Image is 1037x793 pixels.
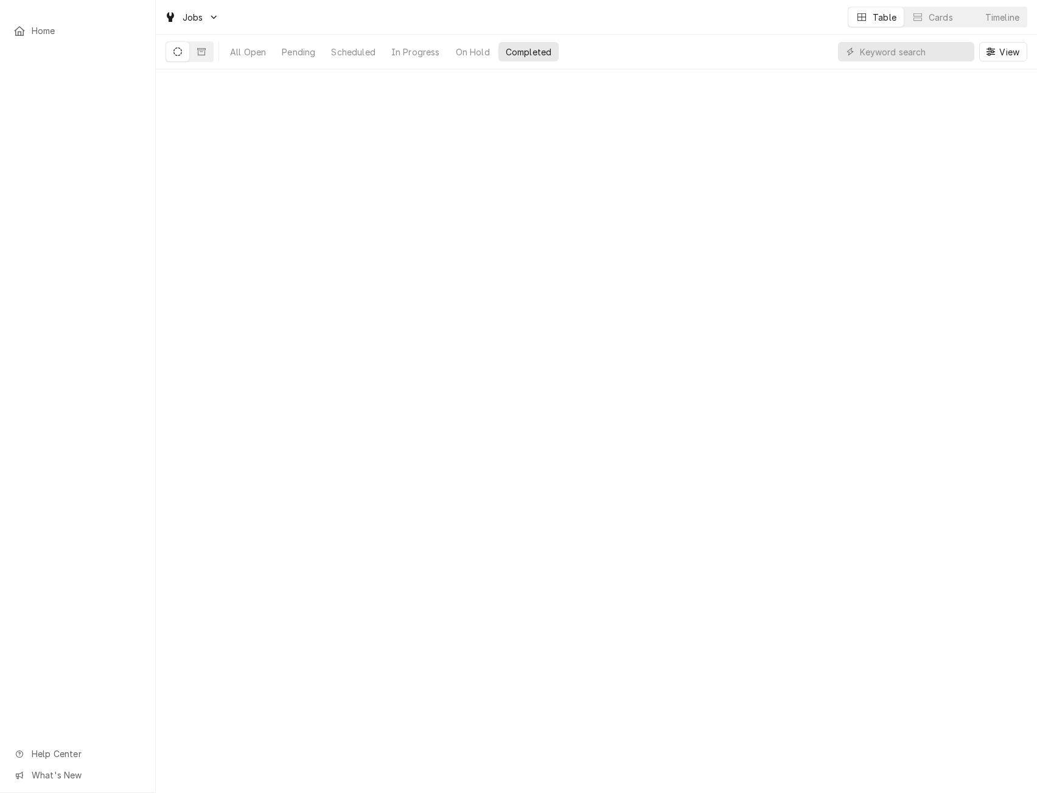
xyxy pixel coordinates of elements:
a: Go to What's New [7,765,148,785]
span: Help Center [32,747,141,760]
div: Timeline [985,11,1019,24]
div: Cards [929,11,953,24]
span: What's New [32,769,141,781]
div: Table [873,11,896,24]
div: In Progress [391,46,440,58]
div: Scheduled [331,46,375,58]
div: Pending [282,46,315,58]
div: All Open [230,46,266,58]
div: Completed [506,46,551,58]
span: View [997,46,1022,58]
button: View [979,42,1027,61]
input: Keyword search [860,42,968,61]
a: Home [7,21,148,41]
span: Jobs [183,11,203,24]
div: On Hold [456,46,490,58]
span: Home [32,24,142,37]
a: Go to Jobs [159,7,224,27]
a: Go to Help Center [7,744,148,764]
